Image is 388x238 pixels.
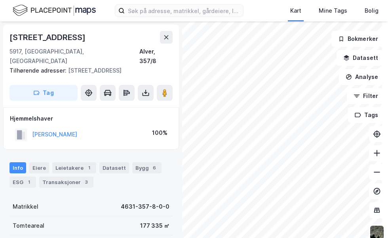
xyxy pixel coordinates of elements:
button: Datasett [337,50,385,66]
button: Tags [348,107,385,123]
div: 6 [150,164,158,172]
div: 1 [85,164,93,172]
div: Eiere [29,162,49,173]
div: Hjemmelshaver [10,114,172,123]
button: Filter [347,88,385,104]
div: Kontrollprogram for chat [348,200,388,238]
div: 177 335 ㎡ [140,221,169,230]
div: Transaksjoner [39,177,93,188]
div: 3 [82,178,90,186]
button: Tag [10,85,78,101]
div: Mine Tags [319,6,347,15]
span: Tilhørende adresser: [10,67,68,74]
button: Analyse [339,69,385,85]
div: [STREET_ADDRESS] [10,66,166,75]
img: logo.f888ab2527a4732fd821a326f86c7f29.svg [13,4,96,17]
div: 100% [152,128,167,138]
div: [STREET_ADDRESS] [10,31,87,44]
iframe: Chat Widget [348,200,388,238]
input: Søk på adresse, matrikkel, gårdeiere, leietakere eller personer [125,5,243,17]
button: Bokmerker [331,31,385,47]
div: Bygg [132,162,162,173]
div: Bolig [365,6,378,15]
div: 4631-357-8-0-0 [121,202,169,211]
div: Leietakere [52,162,96,173]
div: Datasett [99,162,129,173]
div: Matrikkel [13,202,38,211]
div: ESG [10,177,36,188]
div: 5917, [GEOGRAPHIC_DATA], [GEOGRAPHIC_DATA] [10,47,139,66]
div: Info [10,162,26,173]
div: 1 [25,178,33,186]
div: Kart [290,6,301,15]
div: Alver, 357/8 [139,47,173,66]
div: Tomteareal [13,221,44,230]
